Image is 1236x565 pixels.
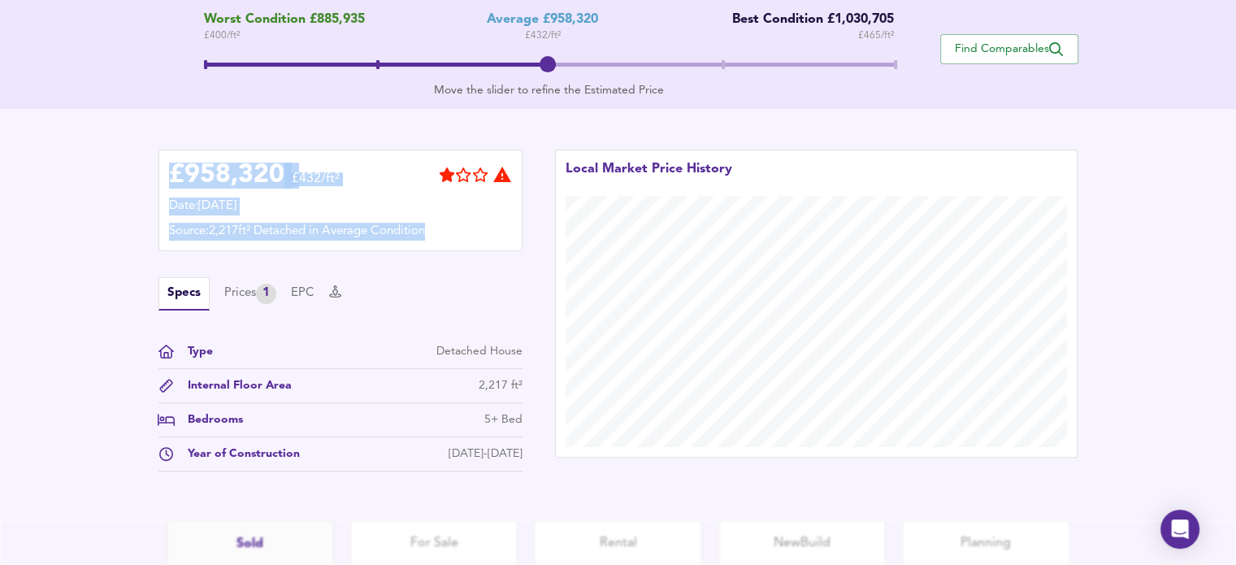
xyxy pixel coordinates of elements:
div: [DATE]-[DATE] [449,445,523,463]
span: Find Comparables [949,41,1069,57]
div: £ 958,320 [169,163,284,188]
div: Move the slider to refine the Estimated Price [204,82,894,98]
div: Bedrooms [175,411,243,428]
div: Year of Construction [175,445,300,463]
button: Specs [158,277,210,311]
div: Source: 2,217ft² Detached in Average Condition [169,223,512,241]
div: Open Intercom Messenger [1160,510,1199,549]
span: £ 400 / ft² [204,28,365,44]
div: 2,217 ft² [479,377,523,394]
div: Average £958,320 [487,12,598,28]
div: 5+ Bed [484,411,523,428]
span: £432/ft² [292,172,340,196]
span: £ 432 / ft² [525,28,561,44]
span: £ 465 / ft² [858,28,894,44]
span: Worst Condition £885,935 [204,12,365,28]
div: Local Market Price History [566,160,732,196]
div: Prices [224,284,276,304]
div: Best Condition £1,030,705 [720,12,894,28]
div: Date: [DATE] [169,198,512,215]
div: Type [175,343,213,360]
button: Find Comparables [940,34,1078,64]
button: EPC [291,285,314,302]
div: 1 [256,284,276,304]
div: Detached House [436,343,523,360]
div: Internal Floor Area [175,377,292,394]
button: Prices1 [224,284,276,304]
